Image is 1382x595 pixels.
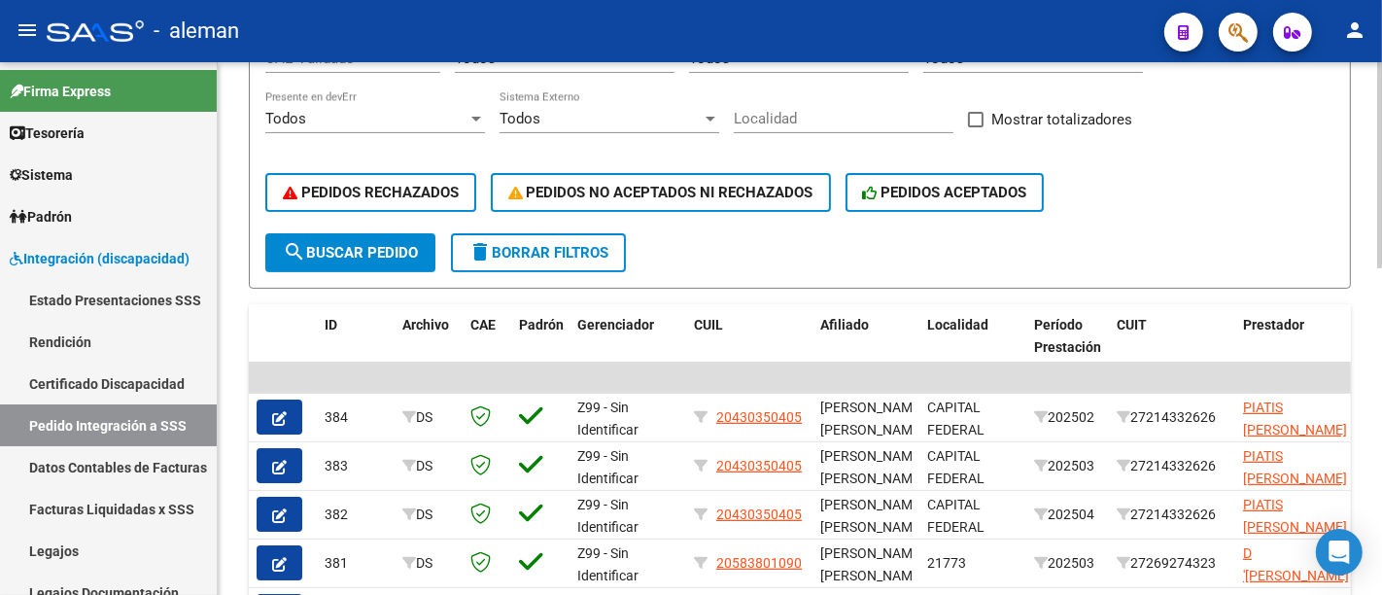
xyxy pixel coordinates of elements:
span: Z99 - Sin Identificar [577,545,639,583]
mat-icon: search [283,240,306,263]
datatable-header-cell: CUIL [686,304,812,390]
span: [PERSON_NAME] [PERSON_NAME] , - [820,448,924,508]
div: 382 [325,504,387,526]
div: 202504 [1034,504,1101,526]
span: 20430350405 [716,409,802,425]
span: Firma Express [10,81,111,102]
span: 21773 [927,555,966,571]
datatable-header-cell: CAE [463,304,511,390]
span: PIATIS [PERSON_NAME] [1243,400,1347,437]
span: PIATIS [PERSON_NAME] [1243,448,1347,486]
button: PEDIDOS ACEPTADOS [846,173,1045,212]
div: 202503 [1034,455,1101,477]
span: PEDIDOS RECHAZADOS [283,184,459,201]
datatable-header-cell: CUIT [1109,304,1235,390]
span: CAPITAL FEDERAL [927,448,985,486]
mat-icon: delete [468,240,492,263]
span: Todos [265,110,306,127]
span: Archivo [402,317,449,332]
span: Buscar Pedido [283,244,418,262]
button: PEDIDOS RECHAZADOS [265,173,476,212]
span: Borrar Filtros [468,244,608,262]
span: Localidad [927,317,988,332]
div: 27214332626 [1117,504,1227,526]
mat-icon: person [1343,18,1366,42]
span: ID [325,317,337,332]
span: 20583801090 [716,555,802,571]
datatable-header-cell: Gerenciador [570,304,686,390]
datatable-header-cell: Afiliado [812,304,919,390]
span: Período Prestación [1034,317,1101,355]
div: DS [402,504,455,526]
span: [PERSON_NAME] [PERSON_NAME] , - [820,497,924,557]
span: PEDIDOS NO ACEPTADOS NI RECHAZADOS [508,184,813,201]
span: 20430350405 [716,507,802,522]
datatable-header-cell: Período Prestación [1026,304,1109,390]
div: Open Intercom Messenger [1316,529,1363,576]
span: Integración (discapacidad) [10,248,190,269]
div: 384 [325,406,387,429]
span: Mostrar totalizadores [991,108,1132,131]
span: Gerenciador [577,317,654,332]
span: D '[PERSON_NAME] [1243,545,1349,583]
button: Buscar Pedido [265,233,435,272]
span: Afiliado [820,317,869,332]
div: 27214332626 [1117,406,1227,429]
span: PIATIS [PERSON_NAME] [1243,497,1347,535]
datatable-header-cell: Prestador [1235,304,1362,390]
datatable-header-cell: Archivo [395,304,463,390]
span: Sistema [10,164,73,186]
span: 20430350405 [716,458,802,473]
span: Prestador [1243,317,1304,332]
span: CAPITAL FEDERAL [927,497,985,535]
button: Borrar Filtros [451,233,626,272]
span: PEDIDOS ACEPTADOS [863,184,1027,201]
span: Z99 - Sin Identificar [577,497,639,535]
span: Todos [500,110,540,127]
span: CAPITAL FEDERAL [927,400,985,437]
datatable-header-cell: Localidad [919,304,1026,390]
div: 27214332626 [1117,455,1227,477]
datatable-header-cell: ID [317,304,395,390]
button: PEDIDOS NO ACEPTADOS NI RECHAZADOS [491,173,831,212]
div: 27269274323 [1117,552,1227,575]
div: 202503 [1034,552,1101,575]
mat-icon: menu [16,18,39,42]
span: Padrón [10,206,72,227]
div: DS [402,406,455,429]
span: CAE [470,317,496,332]
div: DS [402,455,455,477]
div: 202502 [1034,406,1101,429]
div: 383 [325,455,387,477]
datatable-header-cell: Padrón [511,304,570,390]
div: DS [402,552,455,575]
span: - aleman [154,10,239,52]
span: CUIL [694,317,723,332]
span: Z99 - Sin Identificar [577,400,639,437]
span: CUIT [1117,317,1147,332]
span: [PERSON_NAME] [PERSON_NAME] , - [820,400,924,460]
span: Tesorería [10,122,85,144]
span: Z99 - Sin Identificar [577,448,639,486]
div: 381 [325,552,387,575]
span: Padrón [519,317,564,332]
